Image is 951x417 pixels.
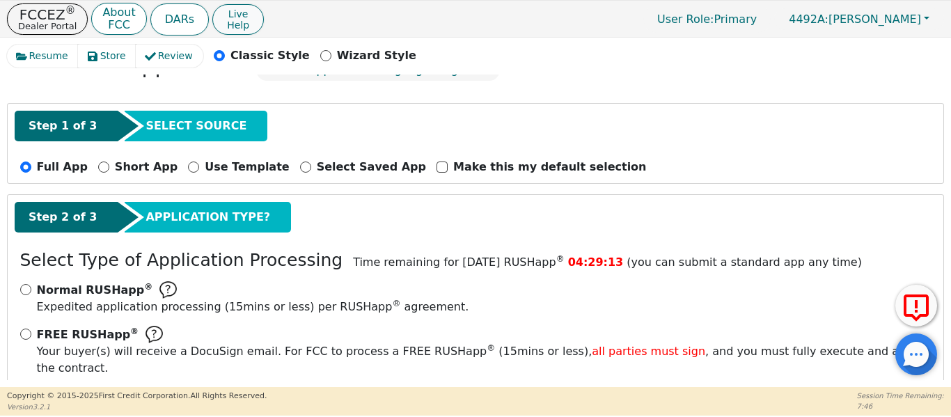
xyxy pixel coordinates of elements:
span: Live [227,8,249,19]
span: Help [227,19,249,31]
span: APPLICATION TYPE? [146,209,270,226]
span: To avoid delays, we strongly recommend that you stay with the customer until they have signed the... [37,343,932,393]
p: Dealer Portal [18,22,77,31]
span: [PERSON_NAME] [789,13,921,26]
p: 7:46 [857,401,944,411]
span: FREE RUSHapp [37,328,139,341]
span: Time remaining for [DATE] RUSHapp [353,255,565,269]
p: Use Template [205,159,289,175]
p: Select Saved App [317,159,426,175]
p: FCCEZ [18,8,77,22]
button: Review [136,45,203,68]
span: all parties must sign [592,345,705,358]
sup: ® [392,299,400,308]
button: AboutFCC [91,3,146,36]
p: FCC [102,19,135,31]
span: 4492A: [789,13,828,26]
h3: Select Type of Application Processing [20,250,343,271]
sup: ® [556,254,565,264]
span: Expedited application processing ( 15 mins or less) per RUSHapp agreement. [37,300,469,313]
span: All Rights Reserved. [190,391,267,400]
sup: ® [65,4,76,17]
a: User Role:Primary [643,6,771,33]
sup: ® [130,326,139,336]
button: Resume [7,45,79,68]
p: Full App [37,159,88,175]
span: Normal RUSHapp [37,283,153,297]
button: FCCEZ®Dealer Portal [7,3,88,35]
button: 4492A:[PERSON_NAME] [774,8,944,30]
img: Help Bubble [159,281,177,299]
sup: ® [144,282,152,292]
span: Step 1 of 3 [29,118,97,134]
p: Wizard Style [337,47,416,64]
span: Your buyer(s) will receive a DocuSign email. For FCC to process a FREE RUSHapp ( 15 mins or less)... [37,345,928,375]
p: Session Time Remaining: [857,391,944,401]
span: Review [158,49,193,63]
span: Resume [29,49,68,63]
span: (you can submit a standard app any time) [627,255,862,269]
span: User Role : [657,13,714,26]
p: Version 3.2.1 [7,402,267,412]
button: Store [78,45,136,68]
span: Step 2 of 3 [29,209,97,226]
p: Classic Style [230,47,310,64]
sup: ® [487,343,495,353]
p: About [102,7,135,18]
p: Make this my default selection [453,159,647,175]
span: 04:29:13 [568,255,624,269]
span: SELECT SOURCE [146,118,246,134]
span: Store [100,49,126,63]
button: LiveHelp [212,4,264,35]
button: Report Error to FCC [895,285,937,326]
p: Short App [115,159,178,175]
img: Help Bubble [146,326,163,343]
p: Primary [643,6,771,33]
button: DARs [150,3,209,36]
p: Copyright © 2015- 2025 First Credit Corporation. [7,391,267,402]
